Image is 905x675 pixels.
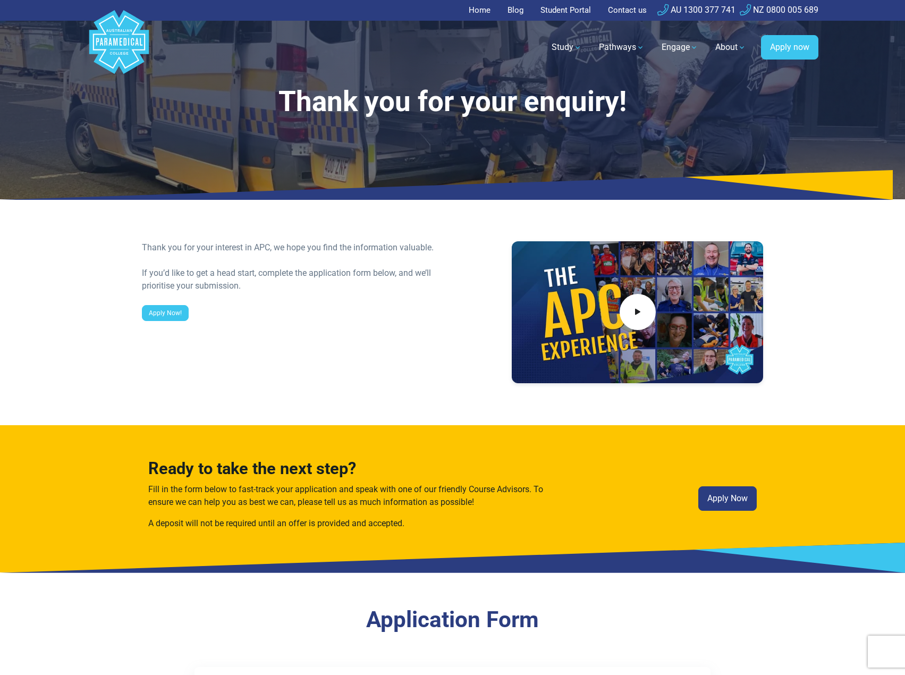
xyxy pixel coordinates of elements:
[545,32,588,62] a: Study
[655,32,705,62] a: Engage
[142,305,189,321] a: Apply Now!
[148,459,550,479] h3: Ready to take the next step?
[142,241,446,254] div: Thank you for your interest in APC, we hope you find the information valuable.
[740,5,818,15] a: NZ 0800 005 689
[366,606,539,632] a: Application Form
[142,85,764,119] h1: Thank you for your enquiry!
[148,517,550,530] p: A deposit will not be required until an offer is provided and accepted.
[148,483,550,509] p: Fill in the form below to fast-track your application and speak with one of our friendly Course A...
[709,32,752,62] a: About
[761,35,818,60] a: Apply now
[87,21,151,74] a: Australian Paramedical College
[698,486,757,511] a: Apply Now
[657,5,735,15] a: AU 1300 377 741
[142,267,446,292] div: If you’d like to get a head start, complete the application form below, and we’ll prioritise your...
[593,32,651,62] a: Pathways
